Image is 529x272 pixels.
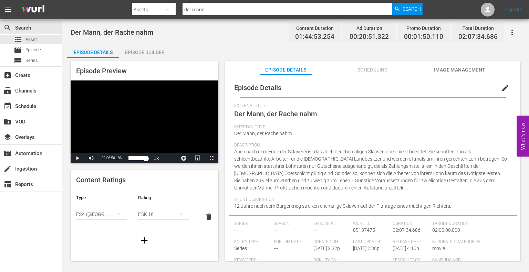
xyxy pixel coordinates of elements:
[350,33,389,41] span: 00:20:51.322
[353,221,389,227] span: Wurl ID:
[191,153,205,163] button: Picture-in-Picture
[3,24,12,32] span: Search
[3,118,12,126] span: VOD
[76,67,127,75] span: Episode Preview
[347,66,398,74] span: Scheduling
[3,71,12,79] span: Create
[234,258,310,263] span: Keywords:
[71,80,218,163] div: Video Player
[3,133,12,141] span: Overlays
[432,221,508,227] span: Target Duration:
[404,23,443,33] div: Promo Duration
[234,131,292,136] span: Der Mann, der Rache nahm
[205,213,213,221] span: delete
[353,246,380,251] span: [DATE] 2:36p
[432,246,445,251] span: movie
[234,110,317,118] span: Der Mann, der Rache nahm
[313,239,350,245] span: Created On:
[392,3,423,15] button: Search
[25,46,41,53] span: Episode
[149,153,163,163] button: Playback Rate
[3,149,12,157] span: Automation
[3,87,12,95] span: Channels
[67,44,119,58] button: Episode Details
[501,84,509,92] span: edit
[133,189,195,206] th: Rating
[497,80,514,96] button: edit
[234,143,508,148] span: Description
[434,66,486,74] span: Image Management
[25,57,38,64] span: Series
[313,258,389,263] span: Roku Tags:
[458,33,498,41] span: 02:07:34.686
[393,239,429,245] span: Release Date:
[234,221,270,227] span: Series:
[177,153,191,163] button: Jump To Time
[404,33,443,41] span: 00:01:50.110
[350,23,389,33] div: Ad Duration
[295,23,334,33] div: Content Duration
[76,176,126,184] span: Content Ratings
[71,153,84,163] button: Play
[76,259,98,267] span: Genres
[128,156,146,160] div: Progress Bar
[102,156,122,160] span: 02:06:50.196
[393,221,429,227] span: Duration:
[353,227,375,233] span: 85137475
[274,239,310,245] span: Publish Date:
[67,44,119,61] div: Episode Details
[313,227,318,233] span: ---
[234,227,238,233] span: ---
[200,208,217,225] button: delete
[17,2,50,18] img: ans4CAIJ8jUAAAAAAAAAAAAAAAAAAAAAAAAgQb4GAAAAAAAAAAAAAAAAAAAAAAAAJMjXAAAAAAAAAAAAAAAAAAAAAAAAgAT5G...
[403,3,421,15] span: Search
[71,189,218,227] table: simple table
[14,35,22,44] span: Asset
[138,205,189,224] div: FSK 16
[517,116,529,156] button: Open Feedback Widget
[3,165,12,173] span: Ingestion
[432,239,508,245] span: Suggested Categories:
[14,56,22,65] span: Series
[313,221,350,227] span: Episode #:
[353,239,389,245] span: Last Updated:
[313,246,340,251] span: [DATE] 2:32p
[3,180,12,188] span: Reports
[71,189,133,206] th: Type
[393,246,419,251] span: [DATE] 4:10p
[432,227,460,233] span: 02:00:00.000
[274,221,310,227] span: Season:
[234,239,270,245] span: Entry Type:
[432,258,468,269] span: Samsung VOD Row:
[84,153,98,163] button: Mute
[505,7,522,12] a: Sign Out
[71,28,153,36] span: Der Mann, der Rache nahm
[14,46,22,54] span: Episode
[260,66,312,74] span: Episode Details
[274,246,278,251] span: ---
[234,149,507,191] span: Auch nach dem Ende der Sklaverei ist das Joch der ehemaligen Sklaven noch nicht beendet. Sie schu...
[3,102,12,110] span: Schedule
[25,36,37,43] span: Asset
[234,103,508,109] span: External Title
[205,153,218,163] button: Fullscreen
[76,205,127,224] div: FSK ([GEOGRAPHIC_DATA])
[234,246,247,251] span: Series
[393,258,429,263] span: Search Tags:
[393,227,421,233] span: 02:07:34.686
[274,227,278,233] span: ---
[234,84,281,92] span: Episode Details
[234,197,508,203] span: Short Description
[234,203,451,209] span: 12 Jahre nach dem Bürgerkrieg streiken ehemalige Sklaven auf der Plantage eines mächtigen Richters.
[295,33,334,41] span: 01:44:53.254
[4,6,12,14] span: menu
[119,44,170,58] button: Episode Builder
[119,44,170,61] div: Episode Builder
[458,23,498,33] div: Total Duration
[234,124,508,130] span: Internal Title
